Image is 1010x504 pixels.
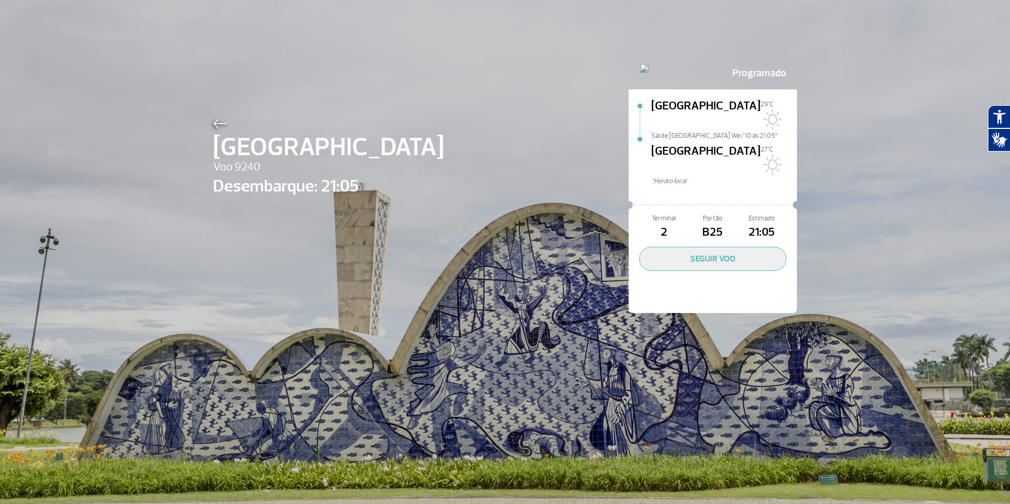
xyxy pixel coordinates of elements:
[761,100,774,108] span: 29°C
[213,158,444,176] span: Voo 9240
[651,143,761,176] span: [GEOGRAPHIC_DATA]
[761,154,782,175] img: Sol
[213,128,444,166] span: [GEOGRAPHIC_DATA]
[639,224,688,241] span: 2
[761,145,773,154] span: 27°C
[639,214,688,224] span: Terminal
[688,214,737,224] span: Portão
[688,224,737,241] span: B25
[213,174,444,199] span: Desembarque: 21:05
[988,105,1010,152] div: Plugin de acessibilidade da Hand Talk.
[761,109,782,130] img: Sol
[738,224,786,241] span: 21:05
[738,214,786,224] span: Estimado
[639,247,786,271] button: SEGUIR VOO
[651,131,797,138] span: Sai de [GEOGRAPHIC_DATA] We/10 às 21:05*
[988,105,1010,128] button: Abrir recursos assistivos.
[651,176,797,186] span: *Horáro local
[732,63,786,84] span: Programado
[651,97,761,131] span: [GEOGRAPHIC_DATA]
[988,128,1010,152] button: Abrir tradutor de língua de sinais.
